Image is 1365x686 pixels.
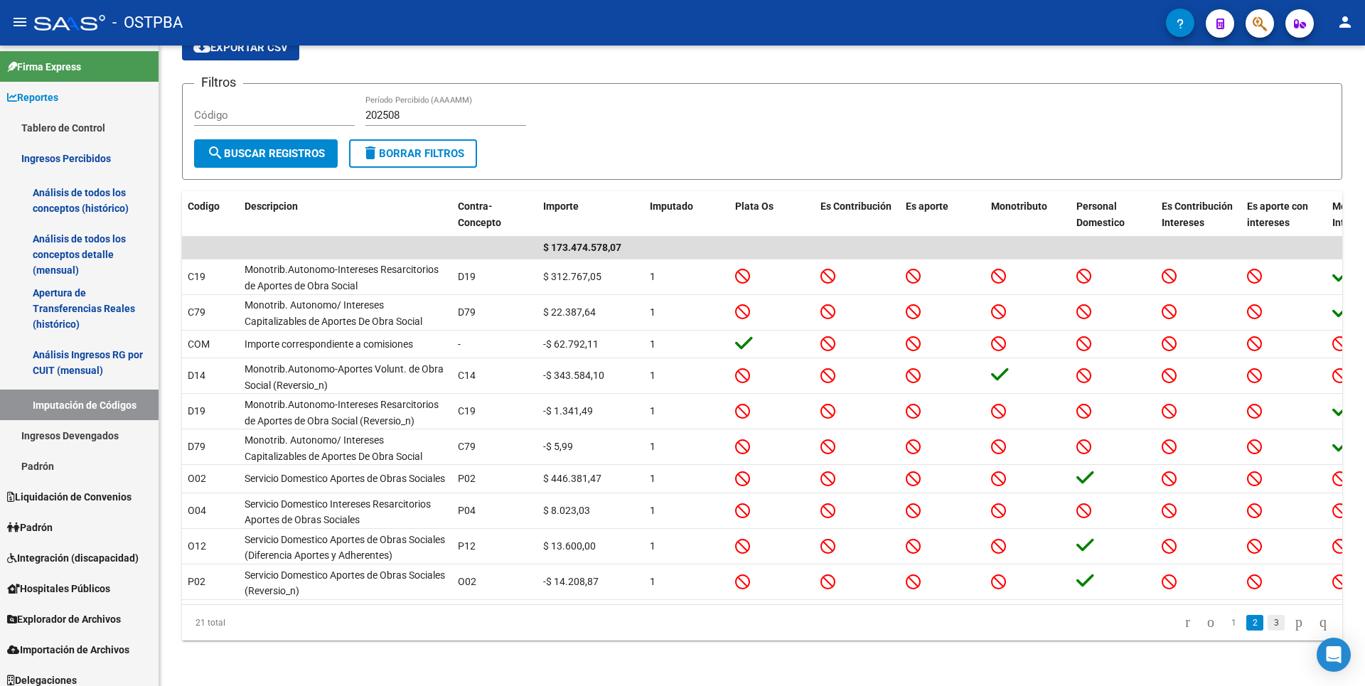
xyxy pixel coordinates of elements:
span: P02 [188,576,205,587]
span: Firma Express [7,59,81,75]
span: D79 [188,441,205,452]
span: 1 [650,441,655,452]
span: 1 [650,405,655,417]
span: -$ 62.792,11 [543,338,599,350]
span: Explorador de Archivos [7,611,121,627]
span: Monotrib. Autonomo/ Intereses Capitalizables de Aportes De Obra Social [245,299,422,327]
span: O02 [188,473,206,484]
span: - OSTPBA [112,7,183,38]
span: C14 [458,370,476,381]
datatable-header-cell: Codigo [182,191,239,238]
h3: Filtros [194,73,243,92]
span: Monotrib.Autonomo-Intereses Resarcitorios de Aportes de Obra Social (Reversio_n) [245,399,439,427]
span: Borrar Filtros [362,147,464,160]
span: D19 [188,405,205,417]
span: -$ 343.584,10 [543,370,604,381]
datatable-header-cell: Importe [537,191,644,238]
span: Contra-Concepto [458,200,501,228]
span: -$ 5,99 [543,441,573,452]
span: Plata Os [735,200,773,212]
span: Importación de Archivos [7,642,129,658]
mat-icon: search [207,144,224,161]
mat-icon: delete [362,144,379,161]
button: Borrar Filtros [349,139,477,168]
span: Servicio Domestico Aportes de Obras Sociales (Diferencia Aportes y Adherentes) [245,534,445,562]
span: $ 173.474.578,07 [543,242,621,253]
span: -$ 1.341,49 [543,405,593,417]
datatable-header-cell: Es aporte [900,191,985,238]
span: $ 446.381,47 [543,473,601,484]
span: O12 [188,540,206,552]
span: $ 22.387,64 [543,306,596,318]
span: Descripcion [245,200,298,212]
li: page 3 [1265,611,1287,635]
span: Monotrib.Autonomo-Aportes Volunt. de Obra Social (Reversio_n) [245,363,444,391]
span: D19 [458,271,476,282]
li: page 1 [1223,611,1244,635]
span: Reportes [7,90,58,105]
span: Padrón [7,520,53,535]
mat-icon: person [1337,14,1354,31]
a: go to next page [1289,615,1309,631]
span: Servicio Domestico Aportes de Obras Sociales [245,473,445,484]
span: 1 [650,271,655,282]
datatable-header-cell: Imputado [644,191,729,238]
datatable-header-cell: Personal Domestico [1071,191,1156,238]
span: Integración (discapacidad) [7,550,139,566]
span: O04 [188,505,206,516]
span: Buscar Registros [207,147,325,160]
a: 3 [1268,615,1285,631]
span: - [458,338,461,350]
span: C19 [188,271,205,282]
span: Es aporte con intereses [1247,200,1308,228]
span: Monotrib.Autonomo-Intereses Resarcitorios de Aportes de Obra Social [245,264,439,291]
span: P12 [458,540,476,552]
mat-icon: cloud_download [193,38,210,55]
span: Liquidación de Convenios [7,489,132,505]
span: Importe correspondiente a comisiones [245,338,413,350]
span: 1 [650,505,655,516]
span: Es Contribución [820,200,892,212]
datatable-header-cell: Descripcion [239,191,452,238]
span: Es aporte [906,200,948,212]
datatable-header-cell: Contra-Concepto [452,191,537,238]
span: -$ 14.208,87 [543,576,599,587]
span: O02 [458,576,476,587]
span: 1 [650,338,655,350]
span: D79 [458,306,476,318]
span: Servicio Domestico Intereses Resarcitorios Aportes de Obras Sociales [245,498,431,526]
span: $ 312.767,05 [543,271,601,282]
li: page 2 [1244,611,1265,635]
span: 1 [650,473,655,484]
datatable-header-cell: Es Contribución [815,191,900,238]
span: 1 [650,306,655,318]
button: Exportar CSV [182,35,299,60]
a: go to last page [1313,615,1333,631]
div: Open Intercom Messenger [1317,638,1351,672]
span: 1 [650,370,655,381]
span: Imputado [650,200,693,212]
div: 21 total [182,605,412,641]
span: D14 [188,370,205,381]
a: go to previous page [1201,615,1221,631]
span: Codigo [188,200,220,212]
button: Buscar Registros [194,139,338,168]
span: Es Contribución Intereses [1162,200,1233,228]
a: 1 [1225,615,1242,631]
span: Exportar CSV [193,41,288,54]
span: Monotributo [991,200,1047,212]
mat-icon: menu [11,14,28,31]
datatable-header-cell: Monotributo [985,191,1071,238]
a: go to first page [1179,615,1197,631]
span: C19 [458,405,476,417]
a: 2 [1246,615,1263,631]
datatable-header-cell: Es Contribución Intereses [1156,191,1241,238]
span: P02 [458,473,476,484]
span: 1 [650,576,655,587]
span: $ 13.600,00 [543,540,596,552]
span: 1 [650,540,655,552]
span: Personal Domestico [1076,200,1125,228]
span: Hospitales Públicos [7,581,110,596]
span: P04 [458,505,476,516]
span: C79 [188,306,205,318]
